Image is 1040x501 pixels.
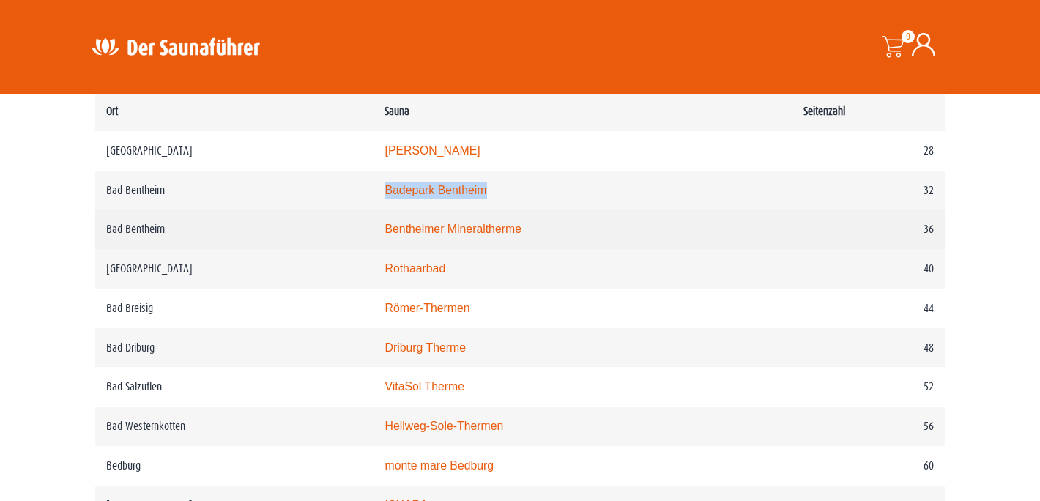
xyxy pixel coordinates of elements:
[385,184,486,196] a: Badepark Bentheim
[385,420,503,432] a: Hellweg-Sole-Thermen
[792,407,945,446] td: 56
[385,144,480,157] a: [PERSON_NAME]
[792,249,945,289] td: 40
[95,171,374,210] td: Bad Bentheim
[95,209,374,249] td: Bad Bentheim
[385,380,464,393] a: VitaSol Therme
[385,302,469,314] a: Römer-Thermen
[95,328,374,368] td: Bad Driburg
[106,105,118,117] b: Ort
[803,105,845,117] b: Seitenzahl
[95,249,374,289] td: [GEOGRAPHIC_DATA]
[792,289,945,328] td: 44
[792,328,945,368] td: 48
[792,209,945,249] td: 36
[95,407,374,446] td: Bad Westernkotten
[385,223,521,235] a: Bentheimer Mineraltherme
[792,171,945,210] td: 32
[385,459,494,472] a: monte mare Bedburg
[95,446,374,486] td: Bedburg
[902,30,915,43] span: 0
[385,341,466,354] a: Driburg Therme
[385,262,445,275] a: Rothaarbad
[95,367,374,407] td: Bad Salzuflen
[792,131,945,171] td: 28
[792,367,945,407] td: 52
[385,105,409,117] b: Sauna
[95,289,374,328] td: Bad Breisig
[95,131,374,171] td: [GEOGRAPHIC_DATA]
[792,446,945,486] td: 60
